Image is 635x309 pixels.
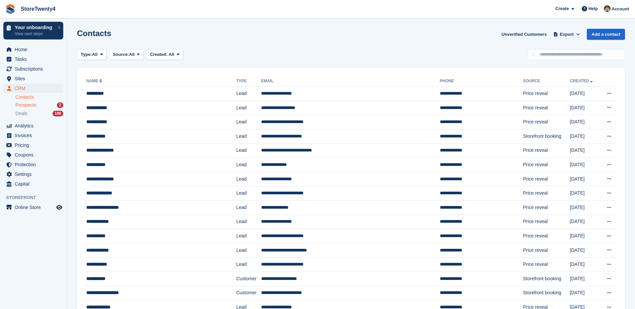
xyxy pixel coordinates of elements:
[523,243,570,257] td: Price reveal
[570,272,600,286] td: [DATE]
[3,170,63,179] a: menu
[523,101,570,115] td: Price reveal
[15,102,36,108] span: Prospects
[440,76,523,87] th: Phone
[570,172,600,186] td: [DATE]
[3,140,63,150] a: menu
[560,31,574,38] span: Export
[570,79,594,83] a: Created
[6,194,67,201] span: Storefront
[15,150,55,160] span: Coupons
[15,170,55,179] span: Settings
[15,179,55,189] span: Capital
[15,203,55,212] span: Online Store
[15,25,55,30] p: Your onboarding
[236,87,261,101] td: Lead
[570,286,600,300] td: [DATE]
[3,45,63,54] a: menu
[113,51,129,58] span: Source:
[3,150,63,160] a: menu
[236,101,261,115] td: Lead
[523,76,570,87] th: Source
[523,158,570,172] td: Price reveal
[555,5,569,12] span: Create
[3,64,63,74] a: menu
[92,51,98,58] span: All
[570,101,600,115] td: [DATE]
[3,55,63,64] a: menu
[15,140,55,150] span: Pricing
[523,186,570,201] td: Price reveal
[236,200,261,215] td: Lead
[15,110,63,117] a: Deals 186
[15,74,55,83] span: Sites
[523,286,570,300] td: Storefront booking
[570,158,600,172] td: [DATE]
[15,102,63,109] a: Prospects 2
[552,29,581,40] button: Export
[236,158,261,172] td: Lead
[523,87,570,101] td: Price reveal
[236,229,261,243] td: Lead
[53,111,63,116] div: 186
[570,257,600,272] td: [DATE]
[523,172,570,186] td: Price reveal
[261,76,440,87] th: Email
[15,31,55,37] p: View next steps
[77,49,106,60] button: Type: All
[523,257,570,272] td: Price reveal
[523,115,570,129] td: Price reveal
[236,243,261,257] td: Lead
[570,186,600,201] td: [DATE]
[57,102,63,108] div: 2
[604,5,611,12] img: Lee Hanlon
[15,45,55,54] span: Home
[570,115,600,129] td: [DATE]
[3,131,63,140] a: menu
[3,179,63,189] a: menu
[236,143,261,158] td: Lead
[523,129,570,143] td: Storefront booking
[15,131,55,140] span: Invoices
[570,200,600,215] td: [DATE]
[3,84,63,93] a: menu
[15,84,55,93] span: CRM
[15,121,55,130] span: Analytics
[523,229,570,243] td: Price reveal
[3,74,63,83] a: menu
[236,115,261,129] td: Lead
[236,172,261,186] td: Lead
[236,215,261,229] td: Lead
[146,49,183,60] button: Created: All
[86,79,103,83] a: Name
[570,215,600,229] td: [DATE]
[236,257,261,272] td: Lead
[81,51,92,58] span: Type:
[236,272,261,286] td: Customer
[5,4,15,14] img: stora-icon-8386f47178a22dfd0bd8f6a31ec36ba5ce8667c1dd55bd0f319d3a0aa187defe.svg
[15,55,55,64] span: Tasks
[236,286,261,300] td: Customer
[77,29,111,38] h1: Contacts
[588,5,598,12] span: Help
[523,215,570,229] td: Price reveal
[499,29,549,40] a: Unverified Customers
[570,229,600,243] td: [DATE]
[15,160,55,169] span: Protection
[15,94,63,100] a: Contacts
[570,143,600,158] td: [DATE]
[3,203,63,212] a: menu
[15,64,55,74] span: Subscriptions
[129,51,135,58] span: All
[523,272,570,286] td: Storefront booking
[612,6,629,12] span: Account
[236,76,261,87] th: Type
[18,3,58,14] a: StoreTwenty4
[570,87,600,101] td: [DATE]
[236,186,261,201] td: Lead
[15,110,27,117] span: Deals
[3,22,63,39] a: Your onboarding View next steps
[523,143,570,158] td: Price reveal
[109,49,144,60] button: Source: All
[150,52,168,57] span: Created:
